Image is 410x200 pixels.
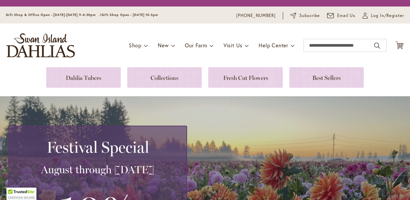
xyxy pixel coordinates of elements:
[129,42,142,49] span: Shop
[158,42,169,49] span: New
[327,12,356,19] a: Email Us
[337,12,356,19] span: Email Us
[362,12,404,19] a: Log In/Register
[185,42,207,49] span: Our Farm
[236,12,276,19] a: [PHONE_NUMBER]
[290,12,320,19] a: Subscribe
[102,13,158,17] span: Gift Shop Open - [DATE] 10-3pm
[371,12,404,19] span: Log In/Register
[299,12,320,19] span: Subscribe
[7,188,36,200] div: TrustedSite Certified
[224,42,242,49] span: Visit Us
[17,138,179,156] h2: Festival Special
[7,33,75,57] a: store logo
[6,13,102,17] span: Gift Shop & Office Open - [DATE]-[DATE] 9-4:30pm /
[374,40,380,51] button: Search
[17,163,179,176] h3: August through [DATE]
[259,42,288,49] span: Help Center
